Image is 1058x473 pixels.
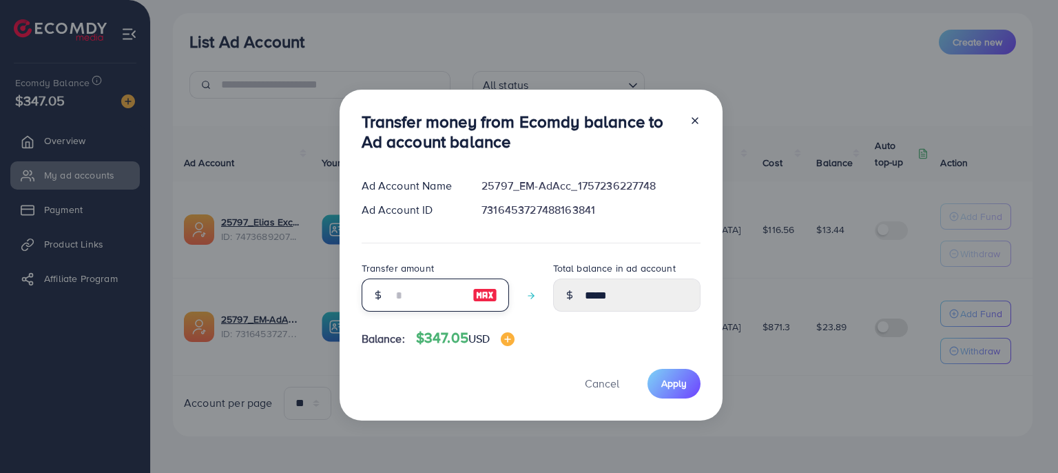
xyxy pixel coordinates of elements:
h4: $347.05 [416,330,515,347]
label: Transfer amount [362,261,434,275]
span: Cancel [585,376,619,391]
img: image [501,332,515,346]
span: Balance: [362,331,405,347]
span: USD [468,331,490,346]
button: Apply [647,369,701,399]
button: Cancel [568,369,636,399]
iframe: Chat [999,411,1048,463]
h3: Transfer money from Ecomdy balance to Ad account balance [362,112,678,152]
div: 25797_EM-AdAcc_1757236227748 [470,178,711,194]
div: 7316453727488163841 [470,202,711,218]
div: Ad Account ID [351,202,471,218]
div: Ad Account Name [351,178,471,194]
img: image [473,287,497,303]
label: Total balance in ad account [553,261,676,275]
span: Apply [661,376,687,390]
